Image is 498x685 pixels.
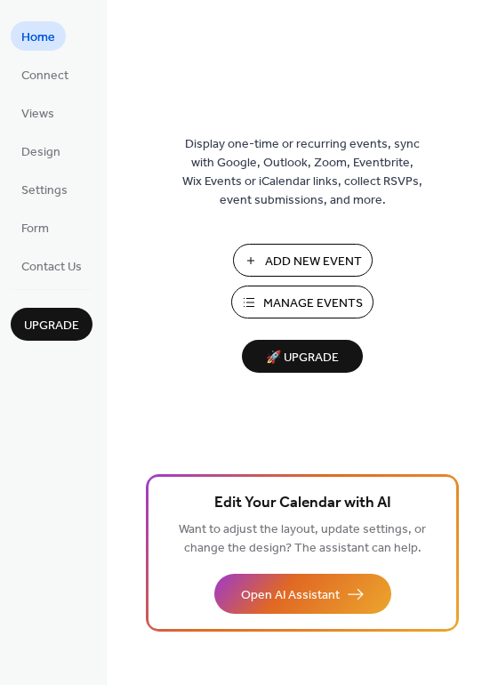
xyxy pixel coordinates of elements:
[11,213,60,242] a: Form
[11,174,78,204] a: Settings
[214,491,391,516] span: Edit Your Calendar with AI
[182,135,422,210] span: Display one-time or recurring events, sync with Google, Outlook, Zoom, Eventbrite, Wix Events or ...
[253,346,352,370] span: 🚀 Upgrade
[11,251,92,280] a: Contact Us
[21,67,68,85] span: Connect
[11,308,92,341] button: Upgrade
[241,586,340,605] span: Open AI Assistant
[21,258,82,277] span: Contact Us
[21,28,55,47] span: Home
[11,60,79,89] a: Connect
[233,244,373,277] button: Add New Event
[214,574,391,614] button: Open AI Assistant
[11,21,66,51] a: Home
[242,340,363,373] button: 🚀 Upgrade
[179,518,426,560] span: Want to adjust the layout, update settings, or change the design? The assistant can help.
[11,136,71,165] a: Design
[11,98,65,127] a: Views
[21,105,54,124] span: Views
[21,220,49,238] span: Form
[24,317,79,335] span: Upgrade
[21,143,60,162] span: Design
[265,253,362,271] span: Add New Event
[21,181,68,200] span: Settings
[263,294,363,313] span: Manage Events
[231,286,373,318] button: Manage Events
